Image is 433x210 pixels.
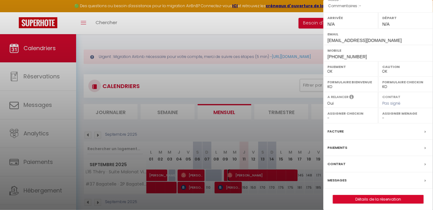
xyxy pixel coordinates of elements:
label: Caution [382,64,429,70]
label: Contrat [327,161,346,167]
p: Commentaires : [328,3,428,9]
button: Détails de la réservation [333,195,424,204]
span: [EMAIL_ADDRESS][DOMAIN_NAME] [327,38,402,43]
label: Formulaire Checkin [382,79,429,85]
span: N/A [327,22,335,27]
label: Mobile [327,47,429,54]
label: Assigner Checkin [327,110,374,117]
span: [PHONE_NUMBER] [327,54,367,59]
i: Sélectionner OUI si vous souhaiter envoyer les séquences de messages post-checkout [349,94,354,101]
iframe: Chat [406,182,428,205]
label: Facture [327,128,344,135]
label: Formulaire Bienvenue [327,79,374,85]
label: Arrivée [327,15,374,21]
label: Paiement [327,64,374,70]
label: Assigner Menage [382,110,429,117]
label: Contrat [382,94,400,98]
label: A relancer [327,94,348,100]
span: Pas signé [382,101,400,106]
label: Messages [327,177,347,184]
label: Départ [382,15,429,21]
a: Détails de la réservation [333,195,423,203]
label: Paiements [327,144,347,151]
span: - [359,3,361,8]
button: Ouvrir le widget de chat LiveChat [5,3,24,21]
span: N/A [382,22,389,27]
label: Email [327,31,429,37]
